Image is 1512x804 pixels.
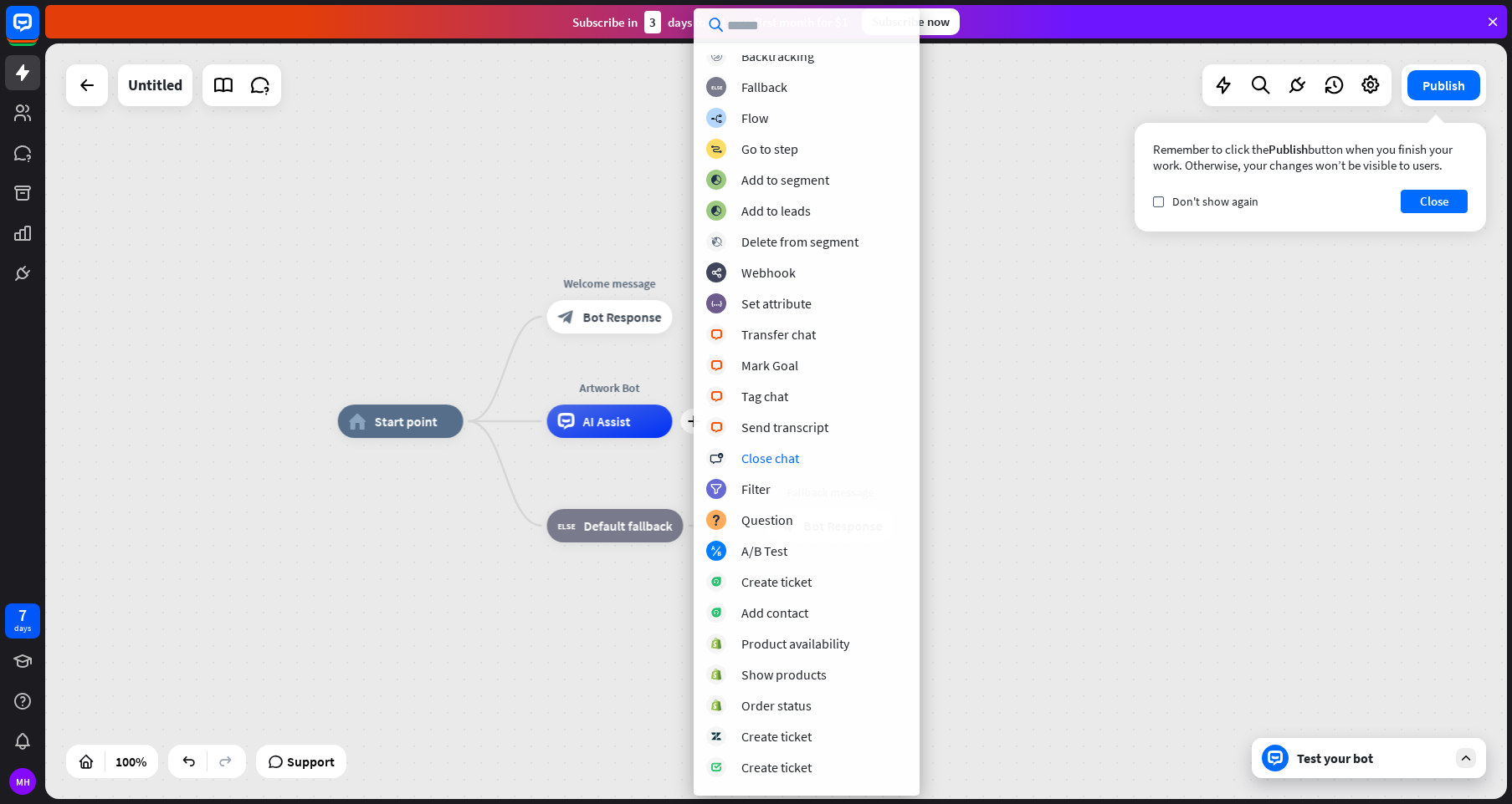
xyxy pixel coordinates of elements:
i: home_2 [349,413,366,430]
div: Mark Goal [741,357,798,374]
div: Fallback [741,79,787,95]
span: Don't show again [1172,194,1258,209]
i: builder_tree [710,113,722,124]
div: Add to segment [741,171,829,188]
i: block_goto [710,144,722,155]
div: Create ticket [741,759,812,776]
i: block_question [711,515,721,526]
div: Untitled [128,64,182,106]
i: block_add_to_segment [710,206,722,216]
div: Remember to click the button when you finish your work. Otherwise, your changes won’t be visible ... [1153,141,1468,173]
i: plus [687,415,700,427]
span: AI Assist [583,413,631,430]
div: Create ticket [741,728,812,745]
div: Webhook [741,264,796,281]
i: block_bot_response [558,308,575,325]
div: Show products [741,666,827,683]
div: 3 [644,11,661,33]
div: 7 [18,608,27,623]
div: Product availability [741,635,849,652]
i: webhooks [711,267,722,278]
i: block_fallback [558,517,576,534]
div: Artwork Bot [535,379,685,396]
i: block_livechat [710,422,723,433]
div: Flow [741,109,768,126]
span: Bot Response [583,308,662,325]
i: block_set_attribute [711,298,722,309]
i: block_add_to_segment [710,175,722,186]
div: Add contact [741,604,808,621]
i: block_close_chat [710,453,723,464]
i: block_backtracking [711,51,722,62]
div: Tag chat [741,388,788,405]
button: Open LiveChat chat widget [13,7,64,57]
div: Set attribute [741,295,812,312]
i: block_livechat [710,329,723,340]
div: Question [741,511,793,528]
a: 7 days [5,603,40,639]
span: Start point [375,413,438,430]
span: Publish [1269,141,1308,157]
div: Subscribe in days to get your first month for $1 [572,11,848,33]
div: Backtracking [741,48,814,64]
div: Add to leads [741,202,811,219]
div: Delete from segment [741,233,859,250]
button: Close [1401,190,1468,213]
i: block_delete_from_segment [711,237,722,247]
button: Publish [1407,70,1480,100]
div: MH [9,768,36,795]
i: filter [710,484,722,495]
i: block_livechat [710,360,723,371]
div: Create ticket [741,573,812,590]
div: Welcome message [535,275,685,292]
div: days [14,623,31,634]
div: Send transcript [741,419,828,435]
div: Filter [741,481,771,497]
i: block_fallback [711,82,722,93]
i: block_ab_testing [711,546,722,557]
span: Support [287,748,335,775]
i: block_livechat [710,391,723,402]
div: Transfer chat [741,326,816,343]
div: Close chat [741,450,799,466]
div: Go to step [741,140,798,157]
div: Test your bot [1297,750,1448,766]
span: Default fallback [584,517,673,534]
div: A/B Test [741,542,787,559]
div: Order status [741,697,812,714]
div: 100% [110,748,151,775]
